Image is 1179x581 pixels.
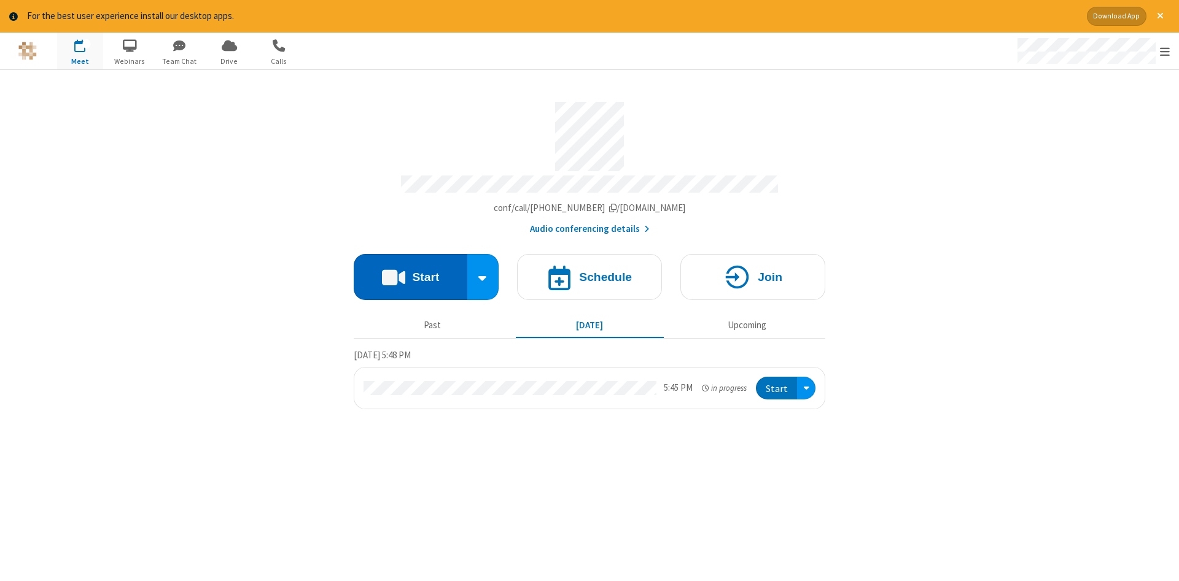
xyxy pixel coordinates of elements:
[1087,7,1146,26] button: Download App
[758,271,782,283] h4: Join
[83,39,91,48] div: 1
[107,56,153,67] span: Webinars
[412,271,439,283] h4: Start
[1006,33,1179,69] div: Open menu
[756,377,797,399] button: Start
[157,56,203,67] span: Team Chat
[27,9,1078,23] div: For the best user experience install our desktop apps.
[467,254,499,300] div: Start conference options
[354,348,825,409] section: Today's Meetings
[530,222,650,236] button: Audio conferencing details
[18,42,37,60] img: QA Selenium DO NOT DELETE OR CHANGE
[702,382,747,394] em: in progress
[494,202,686,214] span: Copy my meeting room link
[359,314,507,337] button: Past
[579,271,632,283] h4: Schedule
[673,314,821,337] button: Upcoming
[354,254,467,300] button: Start
[680,254,825,300] button: Join
[206,56,252,67] span: Drive
[354,93,825,236] section: Account details
[797,377,815,399] div: Open menu
[57,56,103,67] span: Meet
[256,56,302,67] span: Calls
[354,349,411,361] span: [DATE] 5:48 PM
[494,201,686,215] button: Copy my meeting room linkCopy my meeting room link
[517,254,662,300] button: Schedule
[516,314,664,337] button: [DATE]
[664,381,693,395] div: 5:45 PM
[4,33,50,69] button: Logo
[1151,7,1170,26] button: Close alert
